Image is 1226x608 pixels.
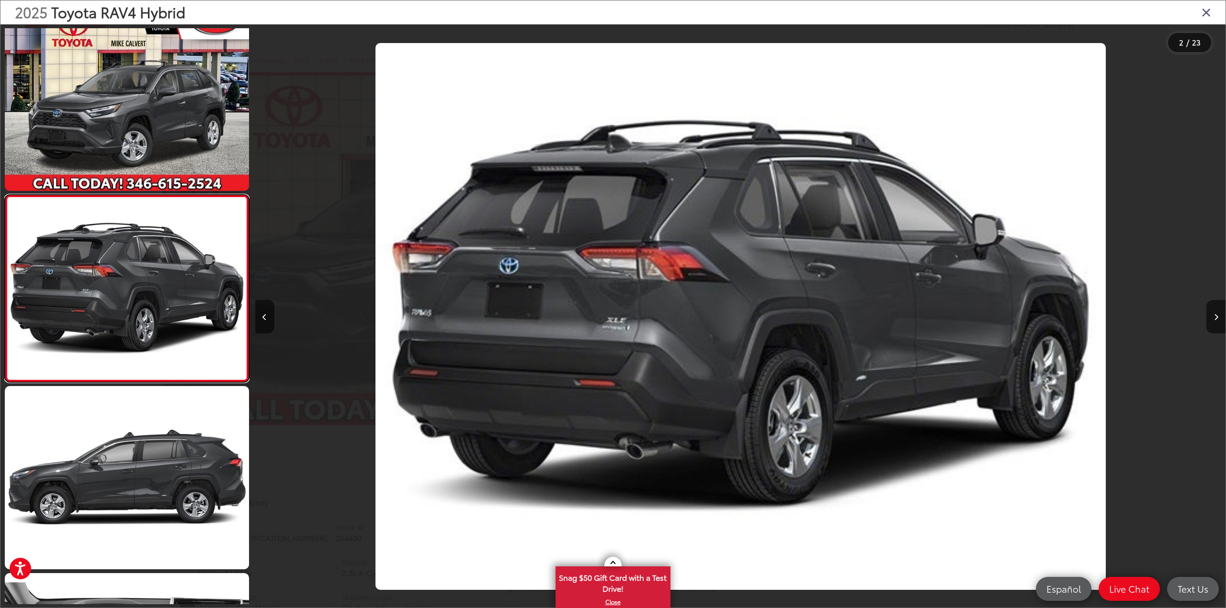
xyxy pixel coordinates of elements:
[1173,583,1213,595] span: Text Us
[1104,583,1154,595] span: Live Chat
[2,6,251,193] img: 2025 Toyota RAV4 Hybrid Hybrid XLE
[1167,577,1219,601] a: Text Us
[1099,577,1160,601] a: Live Chat
[1202,6,1211,18] i: Close gallery
[1036,577,1091,601] a: Español
[51,1,185,22] span: Toyota RAV4 Hybrid
[1206,300,1226,333] button: Next image
[1179,37,1183,47] span: 2
[1192,37,1201,47] span: 23
[255,43,1226,590] div: 2025 Toyota RAV4 Hybrid Hybrid XLE 1
[15,1,47,22] span: 2025
[2,385,251,571] img: 2025 Toyota RAV4 Hybrid Hybrid XLE
[5,197,249,380] img: 2025 Toyota RAV4 Hybrid Hybrid XLE
[375,43,1106,590] img: 2025 Toyota RAV4 Hybrid Hybrid XLE
[255,300,274,333] button: Previous image
[1185,39,1190,46] span: /
[556,567,670,597] span: Snag $50 Gift Card with a Test Drive!
[1042,583,1086,595] span: Español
